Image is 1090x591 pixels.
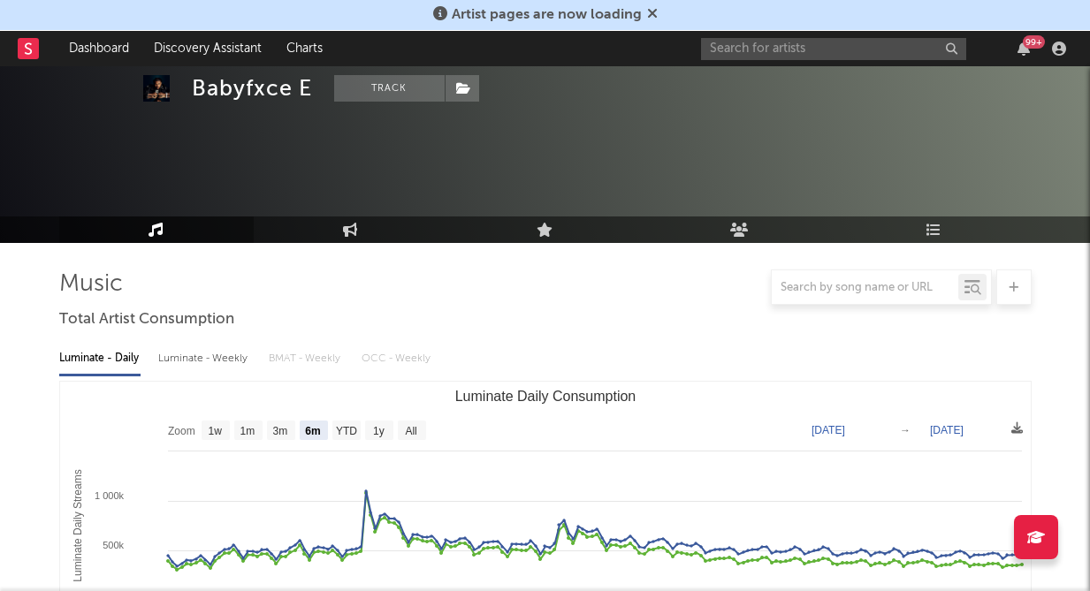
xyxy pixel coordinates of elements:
[94,490,124,501] text: 1 000k
[1018,42,1030,56] button: 99+
[454,389,636,404] text: Luminate Daily Consumption
[272,425,287,437] text: 3m
[141,31,274,66] a: Discovery Assistant
[373,425,385,437] text: 1y
[772,281,958,295] input: Search by song name or URL
[305,425,320,437] text: 6m
[103,540,124,550] text: 500k
[452,8,642,22] span: Artist pages are now loading
[274,31,335,66] a: Charts
[701,38,966,60] input: Search for artists
[59,309,234,330] span: Total Artist Consumption
[334,75,445,102] button: Track
[158,344,251,374] div: Luminate - Weekly
[335,425,356,437] text: YTD
[72,469,84,581] text: Luminate Daily Streams
[930,424,964,436] text: [DATE]
[405,425,416,437] text: All
[240,425,255,437] text: 1m
[900,424,911,436] text: →
[192,75,312,102] div: Babyfxce E
[647,8,658,22] span: Dismiss
[59,344,141,374] div: Luminate - Daily
[168,425,195,437] text: Zoom
[208,425,222,437] text: 1w
[812,424,845,436] text: [DATE]
[1023,35,1045,49] div: 99 +
[57,31,141,66] a: Dashboard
